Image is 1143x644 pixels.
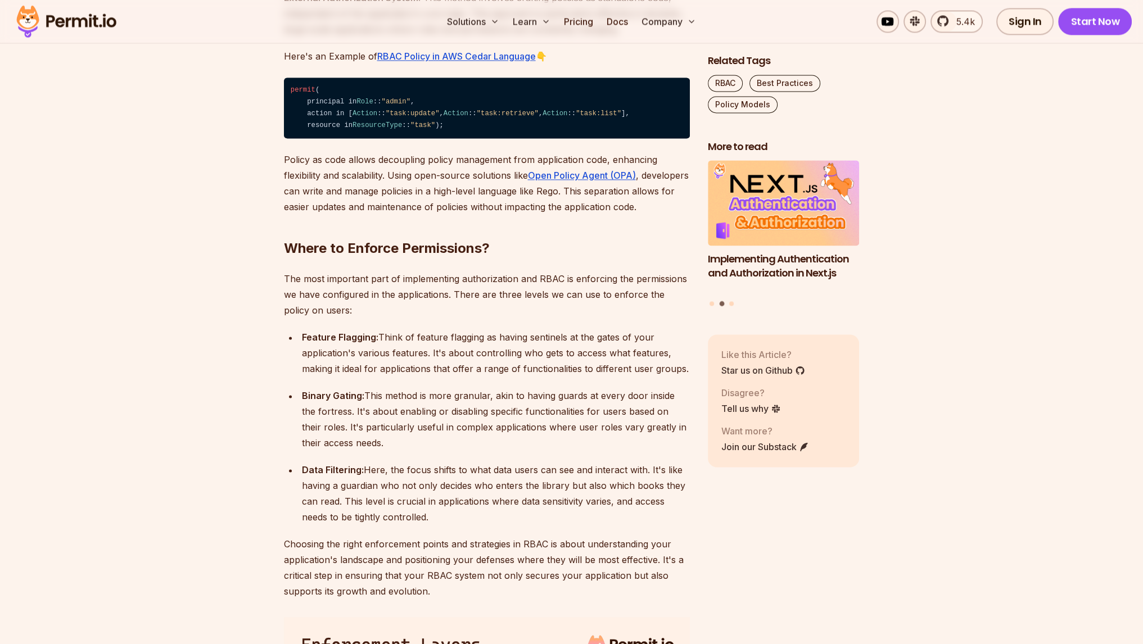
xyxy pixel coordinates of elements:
[721,348,805,361] p: Like this Article?
[381,98,410,106] span: "admin"
[302,332,378,343] strong: Feature Flagging:
[708,96,778,113] a: Policy Models
[721,386,781,400] p: Disagree?
[637,10,701,33] button: Company
[284,48,690,64] p: Here's an Example of 👇
[284,78,690,139] code: ( principal in :: , action in [ :: , :: , :: ], resource in :: );
[353,121,402,129] span: ResourceType
[302,390,364,401] strong: Binary Gating:
[721,440,809,453] a: Join our Substack
[284,536,690,599] p: Choosing the right enforcement points and strategies in RBAC is about understanding your applicat...
[1058,8,1132,35] a: Start Now
[302,462,690,525] div: Here, the focus shifts to what data users can see and interact with. It's like having a guardian ...
[284,152,690,215] p: Policy as code allows decoupling policy management from application code, enhancing flexibility a...
[302,464,364,475] strong: Data Filtering:
[386,110,440,117] span: "task:update"
[543,110,567,117] span: Action
[302,388,690,451] div: This method is more granular, akin to having guards at every door inside the fortress. It's about...
[721,424,809,438] p: Want more?
[708,140,860,154] h2: More to read
[377,51,536,62] a: RBAC Policy in AWS Cedar Language
[356,98,373,106] span: Role
[708,54,860,68] h2: Related Tags
[508,10,555,33] button: Learn
[996,8,1054,35] a: Sign In
[950,15,975,28] span: 5.4k
[559,10,598,33] a: Pricing
[749,75,820,92] a: Best Practices
[602,10,633,33] a: Docs
[477,110,539,117] span: "task:retrieve"
[442,10,504,33] button: Solutions
[528,170,636,181] a: Open Policy Agent (OPA)
[353,110,377,117] span: Action
[291,86,315,94] span: permit
[710,301,714,306] button: Go to slide 1
[708,161,860,294] li: 2 of 3
[410,121,435,129] span: "task"
[708,161,860,308] div: Posts
[284,271,690,318] p: The most important part of implementing authorization and RBAC is enforcing the permissions we ha...
[930,10,983,33] a: 5.4k
[284,240,490,256] strong: Where to Enforce Permissions?
[11,2,121,40] img: Permit logo
[729,301,734,306] button: Go to slide 3
[721,402,781,415] a: Tell us why
[576,110,621,117] span: "task:list"
[719,301,724,306] button: Go to slide 2
[721,364,805,377] a: Star us on Github
[708,75,743,92] a: RBAC
[708,161,860,246] img: Implementing Authentication and Authorization in Next.js
[444,110,468,117] span: Action
[708,252,860,280] h3: Implementing Authentication and Authorization in Next.js
[302,329,690,377] div: Think of feature flagging as having sentinels at the gates of your application's various features...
